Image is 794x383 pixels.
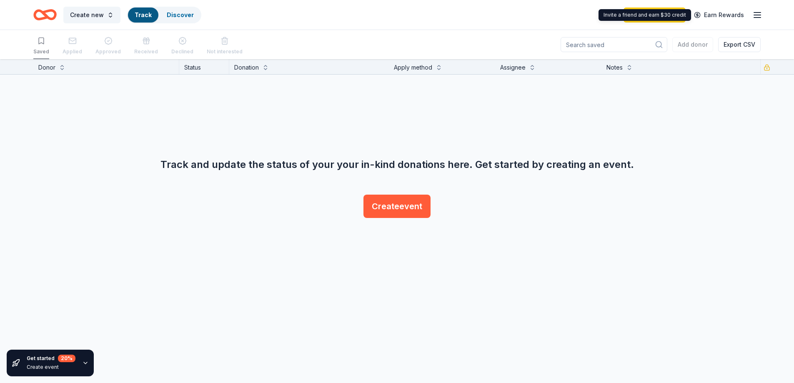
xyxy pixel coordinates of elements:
button: Create new [63,7,120,23]
div: Track and update the status of your your in-kind donations here. Get started by creating an event. [20,158,774,171]
a: Home [33,5,57,25]
div: Invite a friend and earn $30 credit [599,9,691,21]
div: Create event [27,364,75,370]
div: Donation [234,63,259,73]
div: Notes [606,63,623,73]
div: Apply method [394,63,432,73]
div: Get started [27,355,75,362]
div: Status [179,59,229,74]
a: Start free trial [624,8,686,23]
a: Track [135,11,152,18]
button: TrackDiscover [127,7,201,23]
a: Discover [167,11,194,18]
div: Assignee [500,63,526,73]
button: Export CSV [718,37,761,52]
button: Createevent [363,195,431,218]
span: Create new [70,10,104,20]
input: Search saved [561,37,667,52]
div: 20 % [58,355,75,362]
div: Donor [38,63,55,73]
a: Earn Rewards [689,8,749,23]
